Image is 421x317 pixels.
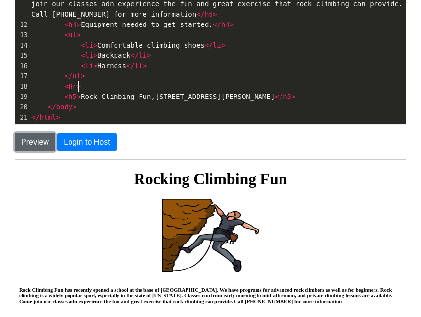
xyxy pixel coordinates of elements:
div: 15 [15,50,29,61]
span: li [85,51,94,59]
span: </ [205,41,213,49]
span: < [64,82,68,90]
div: 12 [15,20,29,30]
span: > [93,51,97,59]
div: 20 [15,102,29,112]
span: li [139,51,147,59]
span: </ [130,51,139,59]
div: 14 [15,40,29,50]
span: </ [196,10,205,18]
span: < [64,31,68,39]
span: > [77,93,81,100]
span: > [56,113,60,121]
span: h6 [205,10,213,18]
span: < [64,93,68,100]
h1: Rocking Climbing Fun [4,10,387,28]
span: < [81,41,85,49]
span: </ [31,113,40,121]
span: li [213,41,221,49]
button: Preview [15,133,55,151]
span: </ [126,62,135,70]
li: Backpack [23,185,387,194]
span: body [56,103,73,111]
li: Comfortable climbing shoes [23,176,387,185]
span: li [135,62,143,70]
span: > [93,41,97,49]
span: html [40,113,56,121]
span: ul [69,31,77,39]
span: ul [72,72,81,80]
h6: Rock Climbing Fun has recently opened a school at the base of [GEOGRAPHIC_DATA]. We have programs... [4,127,387,145]
span: li [85,41,94,49]
img: 08d685452f23497bdb0defb0005af7e3 [146,39,244,113]
span: > [221,41,225,49]
span: > [147,51,151,59]
span: > [230,21,234,28]
span: Backpack [31,51,151,59]
span: > [77,21,81,28]
span: Hr [69,82,77,90]
span: < [64,21,68,28]
div: 21 [15,112,29,122]
span: Equipment needed to get started: [31,21,234,28]
button: Login to Host [57,133,116,151]
span: > [291,93,295,100]
h4: Equipment needed to get started: [4,157,387,166]
span: > [93,62,97,70]
span: > [77,82,81,90]
span: </ [275,93,283,100]
li: Harness [23,194,387,202]
div: 13 [15,30,29,40]
div: 17 [15,71,29,81]
span: </ [64,72,72,80]
span: > [213,10,217,18]
span: < [81,62,85,70]
div: 16 [15,61,29,71]
span: < [81,51,85,59]
span: h4 [69,21,77,28]
span: Rock Climbing Fun,[STREET_ADDRESS][PERSON_NAME] [31,93,296,100]
span: > [81,72,85,80]
span: h5 [283,93,291,100]
span: li [85,62,94,70]
div: 18 [15,81,29,92]
span: Harness [31,62,147,70]
div: 19 [15,92,29,102]
span: h4 [221,21,230,28]
span: </ [48,103,56,111]
span: > [77,31,81,39]
span: > [143,62,147,70]
span: Comfortable climbing shoes [31,41,225,49]
span: h5 [69,93,77,100]
span: </ [213,21,221,28]
span: > [72,103,76,111]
